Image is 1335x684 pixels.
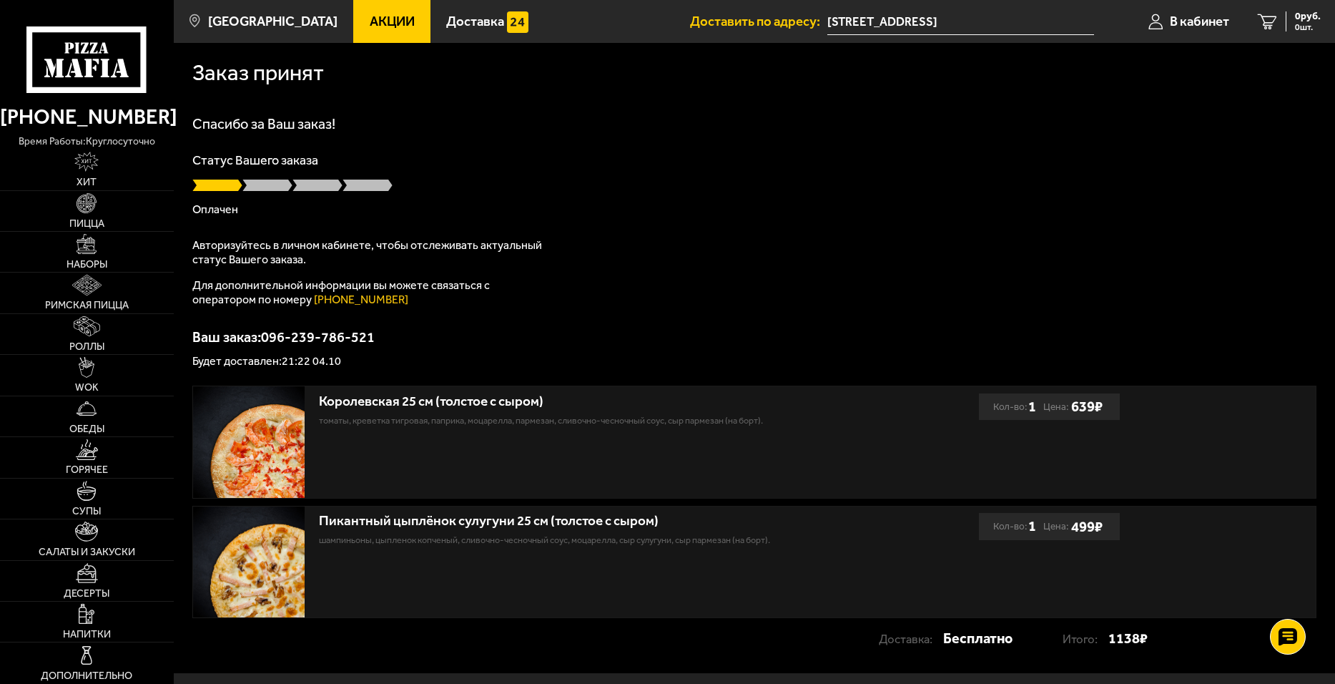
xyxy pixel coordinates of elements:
[370,15,415,29] span: Акции
[943,625,1013,652] strong: Бесплатно
[45,301,129,311] span: Римская пицца
[75,383,99,393] span: WOK
[69,424,104,434] span: Обеды
[1028,394,1036,420] b: 1
[993,394,1036,420] div: Кол-во:
[1043,394,1068,420] span: Цена:
[1170,15,1229,29] span: В кабинет
[63,630,111,640] span: Напитки
[1295,23,1321,31] span: 0 шт.
[1108,625,1148,652] strong: 1138 ₽
[192,204,1316,215] p: Оплачен
[66,260,107,270] span: Наборы
[1071,398,1103,416] b: 639 ₽
[314,293,408,306] a: [PHONE_NUMBER]
[192,356,1316,367] p: Будет доставлен: 21:22 04.10
[827,9,1094,35] input: Ваш адрес доставки
[446,15,504,29] span: Доставка
[1043,513,1068,539] span: Цена:
[319,513,845,529] div: Пикантный цыплёнок сулугуни 25 см (толстое с сыром)
[879,626,943,653] p: Доставка:
[66,465,108,475] span: Горячее
[39,547,135,557] span: Салаты и закуски
[993,513,1036,539] div: Кол-во:
[41,671,132,681] span: Дополнительно
[319,414,845,427] p: томаты, креветка тигровая, паприка, моцарелла, пармезан, сливочно-чесночный соус, сыр пармезан (н...
[192,62,324,84] h1: Заказ принят
[192,330,1316,344] p: Ваш заказ: 096-239-786-521
[72,507,101,517] span: Супы
[1063,626,1108,653] p: Итого:
[64,589,109,599] span: Десерты
[69,219,104,229] span: Пицца
[208,15,338,29] span: [GEOGRAPHIC_DATA]
[77,177,97,187] span: Хит
[192,154,1316,167] p: Статус Вашего заказа
[690,15,827,29] span: Доставить по адресу:
[192,278,550,307] p: Для дополнительной информации вы можете связаться с оператором по номеру
[1295,11,1321,21] span: 0 руб.
[192,238,550,267] p: Авторизуйтесь в личном кабинете, чтобы отслеживать актуальный статус Вашего заказа.
[1028,513,1036,539] b: 1
[319,394,845,410] div: Королевская 25 см (толстое с сыром)
[192,117,1316,131] h1: Спасибо за Ваш заказ!
[1071,518,1103,536] b: 499 ₽
[319,533,845,547] p: шампиньоны, цыпленок копченый, сливочно-чесночный соус, моцарелла, сыр сулугуни, сыр пармезан (на...
[507,11,528,32] img: 15daf4d41897b9f0e9f617042186c801.svg
[69,342,104,352] span: Роллы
